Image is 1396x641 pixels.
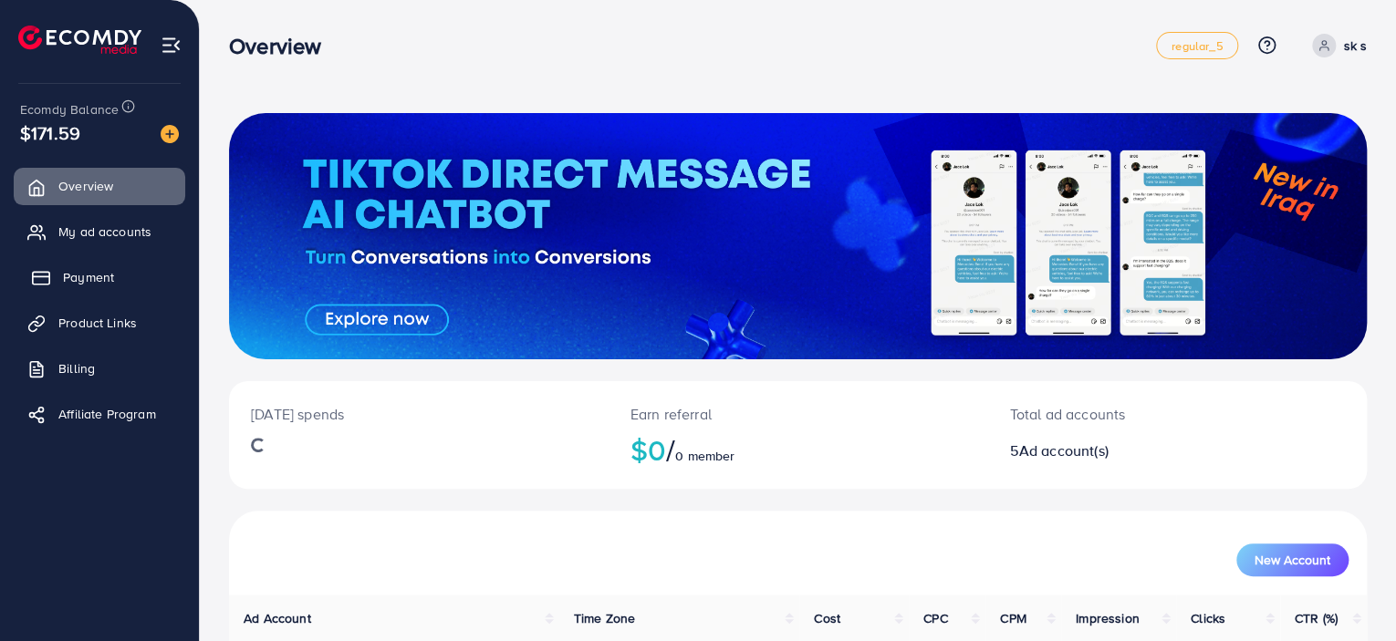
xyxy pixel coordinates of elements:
a: sk s [1305,34,1367,57]
span: Cost [814,609,840,627]
span: Time Zone [574,609,635,627]
a: My ad accounts [14,213,185,250]
p: [DATE] spends [251,403,587,425]
span: CPM [1000,609,1026,627]
h3: Overview [229,33,336,59]
span: Impression [1076,609,1140,627]
span: CTR (%) [1295,609,1338,627]
span: $171.59 [20,119,80,146]
span: Overview [58,177,113,195]
span: Affiliate Program [58,405,156,423]
a: Overview [14,168,185,204]
span: Payment [63,268,114,286]
span: Ad account(s) [1018,440,1108,460]
span: Ad Account [244,609,311,627]
a: regular_5 [1156,32,1238,59]
p: sk s [1343,35,1367,57]
p: Total ad accounts [1009,403,1250,425]
a: Payment [14,259,185,295]
a: Product Links [14,305,185,341]
span: CPC [923,609,947,627]
span: My ad accounts [58,222,151,241]
a: Affiliate Program [14,396,185,432]
img: menu [161,35,182,56]
span: 0 member [675,447,734,465]
span: regular_5 [1172,40,1223,52]
span: Product Links [58,314,137,332]
img: logo [18,26,141,54]
h2: $0 [630,432,966,467]
span: Ecomdy Balance [20,100,119,119]
a: Billing [14,350,185,387]
img: image [161,125,179,143]
iframe: Chat [1318,559,1382,627]
span: New Account [1255,553,1330,566]
p: Earn referral [630,403,966,425]
span: Clicks [1191,609,1225,627]
h2: 5 [1009,442,1250,460]
button: New Account [1236,543,1349,576]
span: / [666,429,675,470]
span: Billing [58,359,95,377]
